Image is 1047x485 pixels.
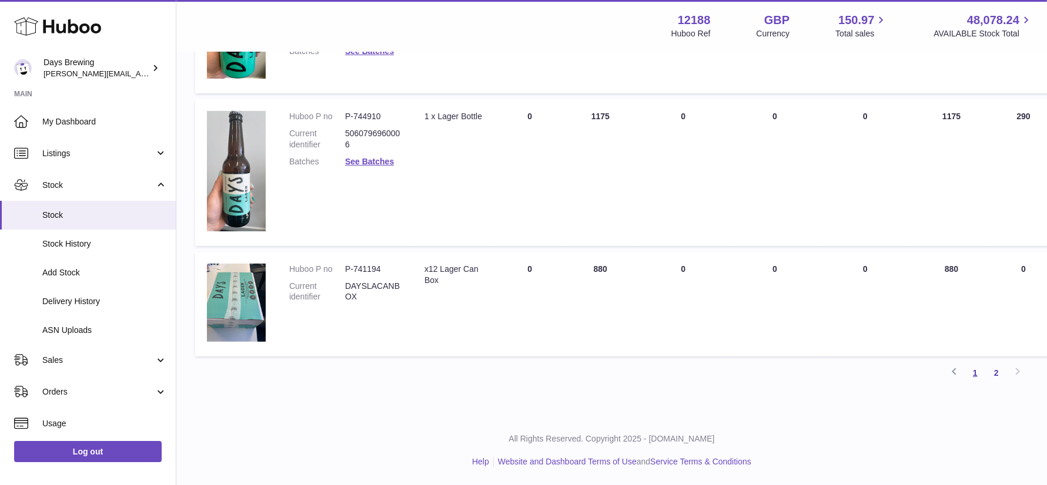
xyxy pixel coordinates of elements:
[650,457,751,466] a: Service Terms & Conditions
[635,99,731,245] td: 0
[863,112,868,121] span: 0
[934,28,1033,39] span: AVAILABLE Stock Total
[42,355,155,366] span: Sales
[345,128,401,150] dd: 5060796960006
[42,116,167,127] span: My Dashboard
[838,12,874,28] span: 150.97
[42,180,155,191] span: Stock
[42,418,167,429] span: Usage
[472,457,489,466] a: Help
[42,238,167,250] span: Stock History
[498,457,637,466] a: Website and Dashboard Terms of Use
[44,57,149,79] div: Days Brewing
[731,252,819,356] td: 0
[289,128,345,150] dt: Current identifier
[345,46,394,56] a: See Batches
[289,264,345,275] dt: Huboo P no
[44,69,236,78] span: [PERSON_NAME][EMAIL_ADDRESS][DOMAIN_NAME]
[565,252,635,356] td: 880
[345,264,401,275] dd: P-741194
[289,111,345,122] dt: Huboo P no
[42,148,155,159] span: Listings
[42,386,155,398] span: Orders
[14,441,162,462] a: Log out
[424,264,483,286] div: x12 Lager Can Box
[965,362,986,383] a: 1
[934,12,1033,39] a: 48,078.24 AVAILABLE Stock Total
[565,99,635,245] td: 1175
[345,157,394,166] a: See Batches
[835,28,888,39] span: Total sales
[912,99,992,245] td: 1175
[345,281,401,303] dd: DAYSLACANBOX
[494,252,565,356] td: 0
[494,99,565,245] td: 0
[671,28,711,39] div: Huboo Ref
[289,156,345,167] dt: Batches
[764,12,790,28] strong: GBP
[731,99,819,245] td: 0
[42,210,167,221] span: Stock
[494,456,751,467] li: and
[757,28,790,39] div: Currency
[345,111,401,122] dd: P-744910
[42,296,167,307] span: Delivery History
[289,281,345,303] dt: Current identifier
[424,111,483,122] div: 1 x Lager Bottle
[207,264,266,342] img: product image
[42,267,167,278] span: Add Stock
[207,111,266,231] img: product image
[635,252,731,356] td: 0
[678,12,711,28] strong: 12188
[42,325,167,336] span: ASN Uploads
[986,362,1007,383] a: 2
[14,59,32,77] img: greg@daysbrewing.com
[967,12,1019,28] span: 48,078.24
[186,433,1038,444] p: All Rights Reserved. Copyright 2025 - [DOMAIN_NAME]
[912,252,992,356] td: 880
[835,12,888,39] a: 150.97 Total sales
[863,264,868,274] span: 0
